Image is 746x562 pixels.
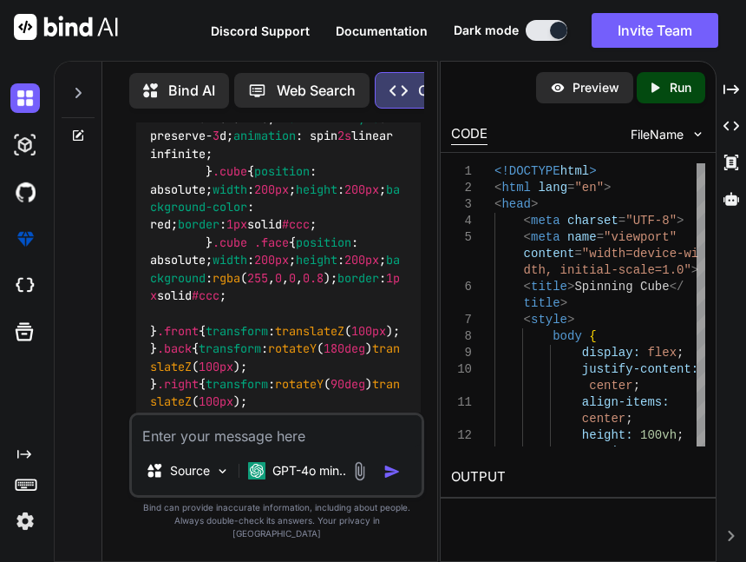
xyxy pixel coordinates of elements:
[277,80,356,101] p: Web Search
[538,181,567,195] span: lang
[418,80,523,101] p: Code Generator
[336,22,428,40] button: Documentation
[10,130,40,160] img: darkAi-studio
[632,379,639,393] span: ;
[451,229,472,246] div: 5
[567,214,618,228] span: charset
[574,247,581,261] span: =
[618,214,625,228] span: =
[582,395,670,409] span: align-items:
[215,464,230,479] img: Pick Models
[170,462,210,479] p: Source
[275,270,282,286] span: 0
[589,379,632,393] span: center
[567,230,597,244] span: name
[296,235,351,250] span: position
[494,197,501,211] span: <
[582,412,625,426] span: center
[10,224,40,254] img: premium
[592,13,718,48] button: Invite Team
[206,376,268,392] span: transform
[454,22,519,39] span: Dark mode
[677,346,684,360] span: ;
[254,253,289,268] span: 200px
[531,214,560,228] span: meta
[289,270,296,286] span: 0
[441,457,716,498] h2: OUTPUT
[211,22,310,40] button: Discord Support
[531,230,560,244] span: meta
[677,428,684,442] span: ;
[233,129,296,144] span: animation
[157,323,199,339] span: .front
[574,181,604,195] span: "en"
[582,362,698,376] span: justify-content:
[10,177,40,207] img: githubDark
[553,329,582,343] span: body
[559,164,589,178] span: html
[625,214,677,228] span: "UTF-8"
[604,230,677,244] span: "viewport"
[523,313,530,327] span: <
[451,124,488,145] div: CODE
[631,126,684,143] span: FileName
[574,280,669,294] span: Spinning Cube
[523,296,559,310] span: title
[604,181,611,195] span: >
[494,181,501,195] span: <
[582,428,633,442] span: height:
[451,361,472,378] div: 10
[582,247,698,261] span: "width=device-wi
[336,23,428,38] span: Documentation
[254,182,289,197] span: 200px
[670,79,691,96] p: Run
[10,506,40,536] img: settings
[248,462,265,479] img: GPT-4o mini
[451,444,472,460] div: 13
[344,253,379,268] span: 200px
[247,270,268,286] span: 255
[129,501,423,540] p: Bind can provide inaccurate information, including about people. Always double-check its answers....
[199,341,261,356] span: transform
[150,253,400,286] span: background
[582,445,633,459] span: margin:
[178,217,219,233] span: border
[226,217,247,233] span: 1px
[150,341,400,374] span: translateZ
[690,127,705,142] img: chevron down
[254,164,310,180] span: position
[451,312,472,328] div: 7
[330,376,365,392] span: 90deg
[350,461,370,481] img: attachment
[337,129,351,144] span: 2s
[213,129,219,144] span: 3
[451,394,472,411] div: 11
[157,341,192,356] span: .back
[451,345,472,361] div: 9
[451,328,472,345] div: 8
[324,341,365,356] span: 180deg
[344,182,379,197] span: 200px
[199,394,233,410] span: 100px
[523,214,530,228] span: <
[567,313,574,327] span: >
[647,346,677,360] span: flex
[531,197,538,211] span: >
[213,164,247,180] span: .cube
[647,445,654,459] span: ;
[168,80,215,101] p: Bind AI
[275,376,324,392] span: rotateY
[10,271,40,301] img: cloudideIcon
[296,182,337,197] span: height
[589,164,596,178] span: >
[531,313,567,327] span: style
[272,462,346,479] p: GPT-4o min..
[199,359,233,374] span: 100px
[573,79,619,96] p: Preview
[523,280,530,294] span: <
[691,263,698,277] span: >
[157,376,199,392] span: .right
[523,230,530,244] span: <
[669,280,684,294] span: </
[596,230,603,244] span: =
